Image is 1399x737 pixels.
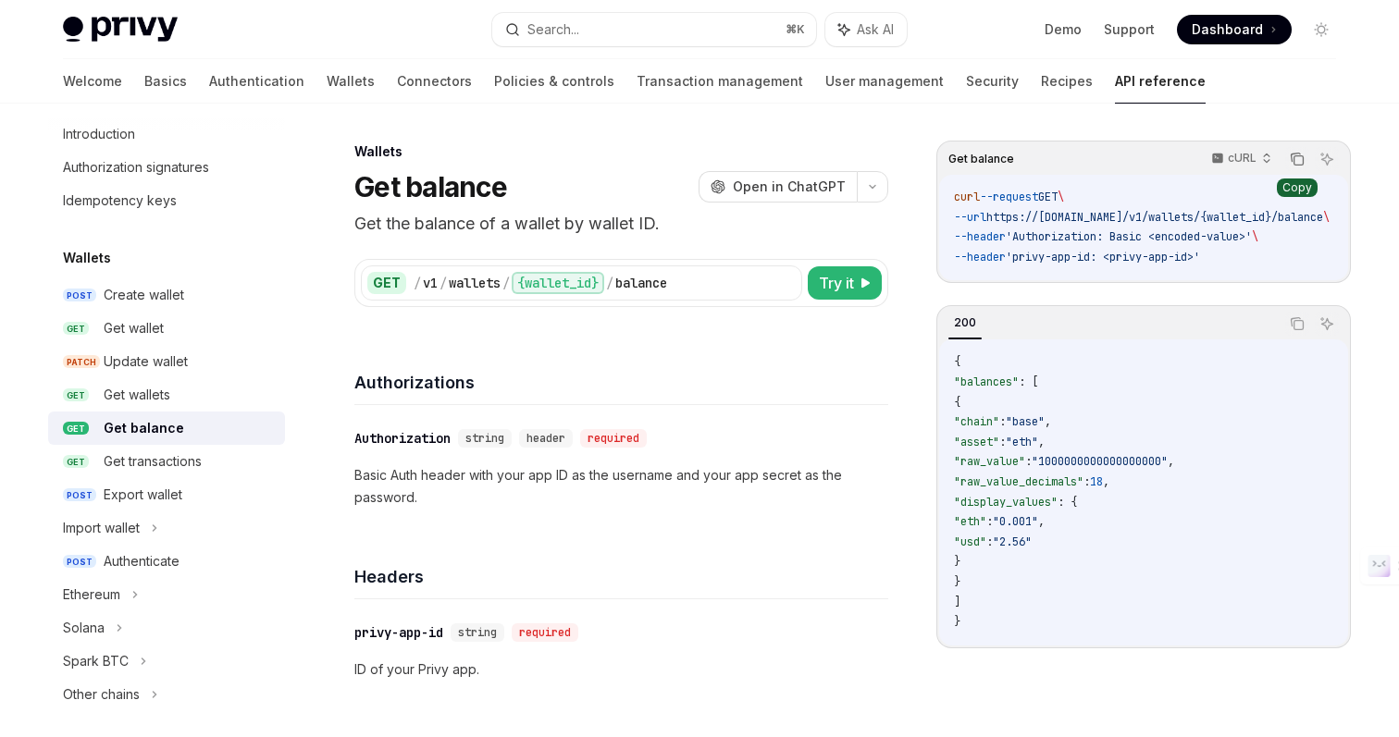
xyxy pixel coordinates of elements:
a: Introduction [48,117,285,151]
div: / [440,274,447,292]
span: Get balance [948,152,1014,166]
span: POST [63,488,96,502]
a: Authentication [209,59,304,104]
a: POSTExport wallet [48,478,285,511]
h4: Headers [354,564,888,589]
div: Introduction [63,123,135,145]
div: / [606,274,613,292]
a: Demo [1045,20,1082,39]
button: Open in ChatGPT [699,171,857,203]
span: "2.56" [993,534,1032,549]
a: User management [825,59,944,104]
span: : [1083,474,1090,489]
a: Basics [144,59,187,104]
button: Copy the contents from the code block [1285,312,1309,336]
span: ⌘ K [786,22,805,37]
img: light logo [63,17,178,43]
div: Create wallet [104,284,184,306]
div: Get balance [104,417,184,439]
span: curl [954,190,980,204]
a: PATCHUpdate wallet [48,345,285,378]
span: header [526,431,565,446]
div: / [502,274,510,292]
span: GET [63,322,89,336]
a: Policies & controls [494,59,614,104]
a: Transaction management [637,59,803,104]
span: : [986,534,993,549]
div: GET [367,272,406,294]
a: Idempotency keys [48,184,285,217]
span: 'Authorization: Basic <encoded-value>' [1006,229,1252,244]
a: GETGet wallet [48,312,285,345]
a: GETGet wallets [48,378,285,411]
a: GETGet balance [48,411,285,445]
div: Ethereum [63,583,120,606]
span: "usd" [954,534,986,549]
button: cURL [1201,143,1280,175]
div: Wallets [354,142,888,161]
span: \ [1323,210,1330,225]
div: Export wallet [104,484,182,506]
div: Import wallet [63,517,140,539]
span: POST [63,555,96,569]
span: GET [63,388,89,402]
a: GETGet transactions [48,445,285,478]
a: Recipes [1041,59,1093,104]
button: Ask AI [825,13,907,46]
div: Idempotency keys [63,190,177,212]
span: "raw_value_decimals" [954,474,1083,489]
span: "balances" [954,375,1019,389]
h1: Get balance [354,170,507,203]
span: POST [63,289,96,302]
div: wallets [449,274,501,292]
span: "raw_value" [954,454,1025,469]
span: : [999,435,1006,449]
div: Get transactions [104,450,202,473]
span: : [ [1019,375,1038,389]
div: Get wallet [104,317,164,339]
span: \ [1058,190,1064,204]
a: POSTCreate wallet [48,278,285,312]
span: GET [63,422,89,436]
span: } [954,574,960,589]
span: \ [1252,229,1258,244]
span: : [999,414,1006,429]
p: Basic Auth header with your app ID as the username and your app secret as the password. [354,464,888,509]
a: POSTAuthenticate [48,545,285,578]
span: Dashboard [1192,20,1263,39]
span: string [465,431,504,446]
div: Search... [527,18,579,41]
div: privy-app-id [354,623,443,642]
p: cURL [1228,151,1257,166]
span: Ask AI [857,20,894,39]
p: ID of your Privy app. [354,658,888,681]
button: Copy the contents from the code block [1285,147,1309,171]
span: , [1038,435,1045,449]
span: } [954,554,960,569]
span: --url [954,210,986,225]
span: , [1038,514,1045,529]
a: Dashboard [1177,15,1292,44]
a: Wallets [327,59,375,104]
a: Authorization signatures [48,151,285,184]
span: "asset" [954,435,999,449]
span: https://[DOMAIN_NAME]/v1/wallets/{wallet_id}/balance [986,210,1323,225]
a: Security [966,59,1019,104]
a: Support [1104,20,1155,39]
span: "1000000000000000000" [1032,454,1168,469]
a: API reference [1115,59,1206,104]
div: / [414,274,421,292]
span: : [1025,454,1032,469]
div: {wallet_id} [512,272,604,294]
span: 18 [1090,474,1103,489]
div: Copy [1277,178,1318,197]
div: v1 [423,274,438,292]
span: "chain" [954,414,999,429]
span: --request [980,190,1038,204]
div: Authorization signatures [63,156,209,178]
span: , [1103,474,1109,489]
span: ] [954,595,960,609]
span: "display_values" [954,495,1058,510]
a: Connectors [397,59,472,104]
span: PATCH [63,355,100,369]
